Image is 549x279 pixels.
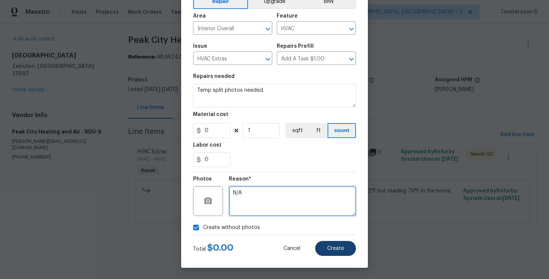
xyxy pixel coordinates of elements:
[272,241,312,256] button: Cancel
[283,246,300,251] span: Cancel
[193,74,235,79] h5: Repairs needed
[327,246,344,251] span: Create
[193,176,212,182] h5: Photos
[207,243,233,252] span: $ 0.00
[263,24,273,34] button: Open
[193,244,233,253] div: Total
[263,54,273,65] button: Open
[277,44,314,49] h5: Repairs Prefill
[193,112,228,117] h5: Material cost
[315,241,356,256] button: Create
[346,24,357,34] button: Open
[286,123,309,138] button: sqft
[346,54,357,65] button: Open
[229,186,356,216] textarea: N/A
[193,84,356,107] textarea: Temp split photos needed.
[309,123,328,138] button: ft
[193,44,207,49] h5: Issue
[277,13,298,19] h5: Feature
[193,142,221,148] h5: Labor cost
[328,123,356,138] button: count
[203,224,260,232] span: Create without photos
[193,13,206,19] h5: Area
[229,176,251,182] h5: Reason*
